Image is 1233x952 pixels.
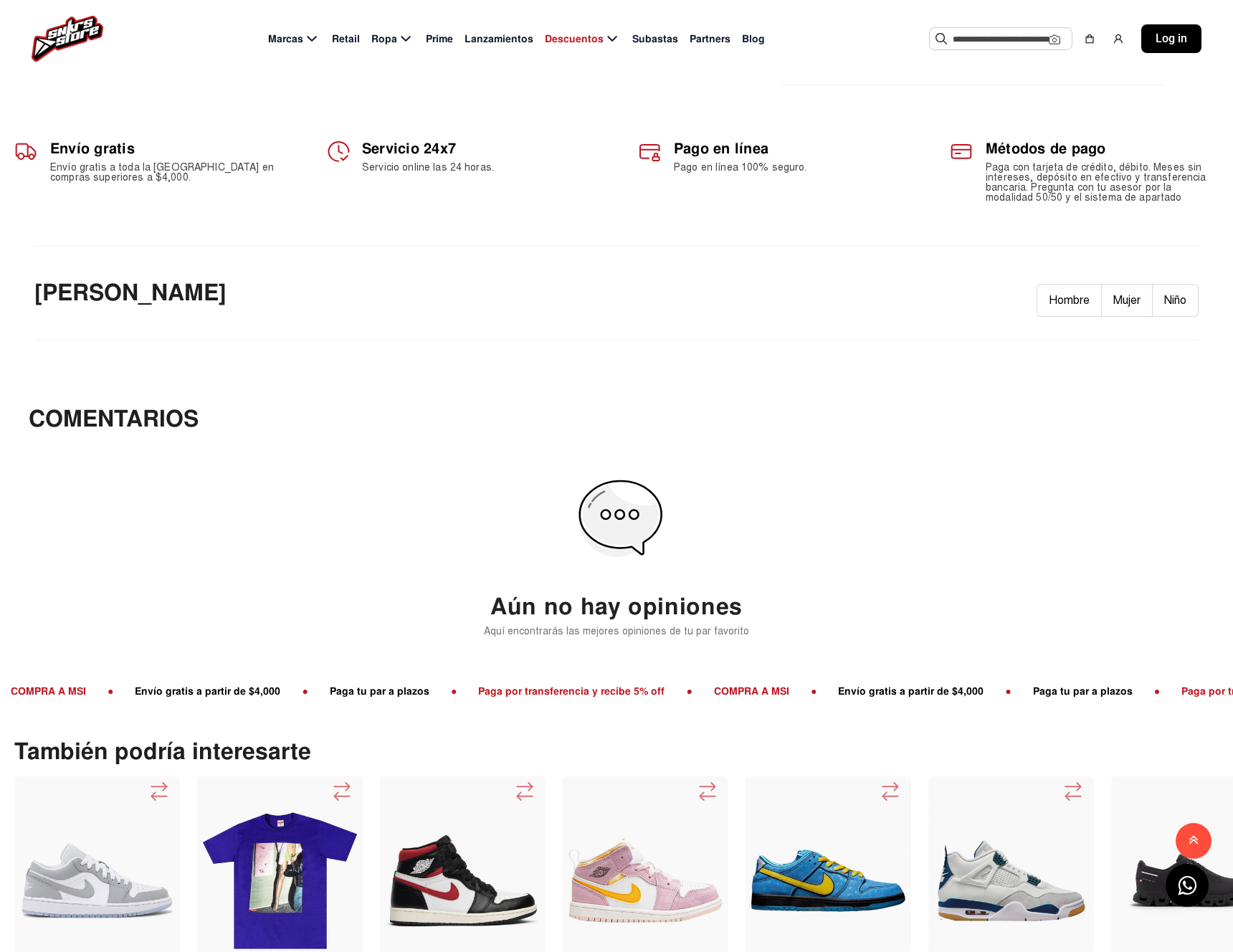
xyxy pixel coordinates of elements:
p: Aquí encontrarás las mejores opiniones de tu par favorito [484,627,749,637]
h1: Comentarios [29,404,199,435]
img: Chat Icon [524,458,710,594]
span: Blog [742,32,765,47]
h2: Aún no hay opiniones [490,594,743,621]
img: shopping [1084,33,1095,44]
span: Prime [426,32,453,47]
span: ● [913,685,941,698]
span: Log in [1156,30,1187,47]
span: Descuentos [545,32,604,47]
span: Ropa [371,32,397,47]
span: Paga tu par a plazos [237,685,358,698]
img: Tenis Air Jordan 1 Mid Se Arctic Pink [568,838,723,923]
span: COMPRA A MSI [622,685,718,698]
img: logo [32,16,103,62]
span: ● [358,685,386,698]
h1: Métodos de pago [986,140,1219,157]
h2: Envío gratis a toda la [GEOGRAPHIC_DATA] en compras superiores a $4,000. [50,163,283,183]
h1: Servicio 24x7 [362,140,595,157]
h1: Envío gratis [50,140,283,157]
span: Marcas [268,32,303,47]
img: Buscar [936,33,947,44]
img: Tenis Nike Sb Dunk Low Powerpuff Girl Bubbles [751,849,905,912]
img: user [1113,33,1124,44]
h2: Paga con tarjeta de crédito, débito. Meses sin intereses, depósito en efectivo y transferencia ba... [986,163,1219,203]
h2: Servicio online las 24 horas. [362,163,595,173]
span: ● [210,685,237,698]
img: Cámara [1049,34,1060,45]
span: ● [718,685,746,698]
button: Mujer [1102,284,1153,317]
span: ● [594,685,622,698]
span: Paga tu par a plazos [941,685,1062,698]
span: Envío gratis a partir de $4,000 [746,685,913,698]
span: Lanzamientos [465,32,533,47]
p: También podría interesarte [14,741,1233,763]
button: Hombre [1037,284,1102,317]
h2: Pago en línea 100% seguro. [674,163,907,173]
span: Retail [332,32,360,47]
p: [PERSON_NAME] [34,277,227,309]
h1: Pago en línea [674,140,907,157]
span: ● [1062,685,1089,698]
span: Subastas [632,32,678,47]
span: Paga por transferencia y recibe 5% off [386,685,594,698]
span: Partners [690,32,730,47]
button: Niño [1153,284,1199,317]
